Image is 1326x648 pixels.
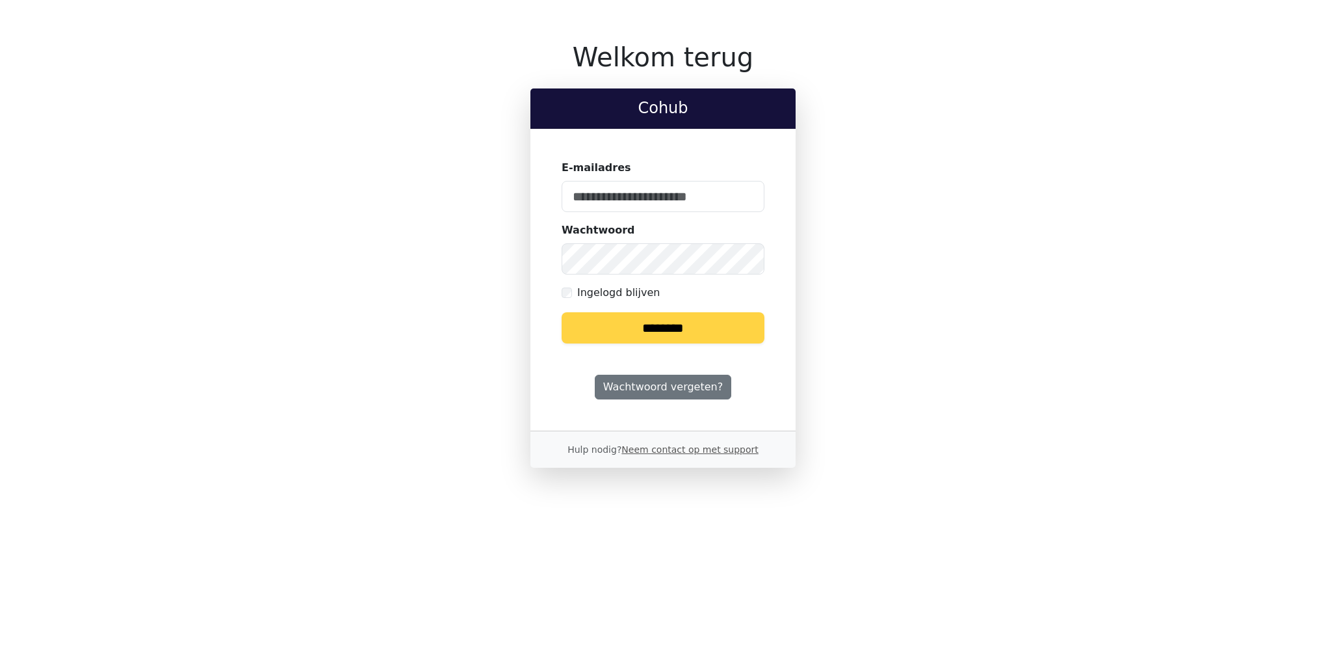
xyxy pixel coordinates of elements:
[567,444,759,455] small: Hulp nodig?
[595,375,731,399] a: Wachtwoord vergeten?
[577,285,660,301] label: Ingelogd blijven
[530,42,796,73] h1: Welkom terug
[562,160,631,176] label: E-mailadres
[562,223,635,238] label: Wachtwoord
[621,444,758,455] a: Neem contact op met support
[541,99,785,118] h2: Cohub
